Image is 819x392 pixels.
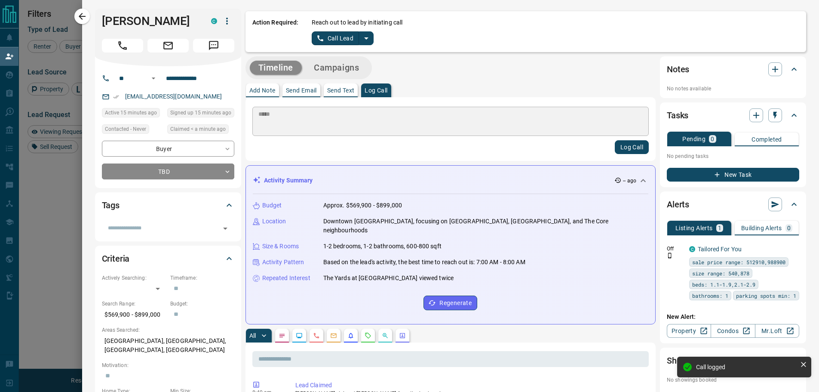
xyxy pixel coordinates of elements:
[262,217,286,226] p: Location
[249,333,256,339] p: All
[102,326,234,334] p: Areas Searched:
[692,258,785,266] span: sale price range: 512910,988900
[305,61,368,75] button: Campaigns
[170,108,231,117] span: Signed up 15 minutes ago
[312,31,374,45] div: split button
[423,296,477,310] button: Regenerate
[667,194,799,215] div: Alerts
[711,324,755,338] a: Condos
[323,217,649,235] p: Downtown [GEOGRAPHIC_DATA], focusing on [GEOGRAPHIC_DATA], [GEOGRAPHIC_DATA], and The Core neighb...
[105,108,157,117] span: Active 15 minutes ago
[170,300,234,308] p: Budget:
[667,150,799,163] p: No pending tasks
[692,269,749,278] span: size range: 540,878
[262,274,310,283] p: Repeated Interest
[295,381,646,390] p: Lead Claimed
[249,87,276,93] p: Add Note
[102,39,143,52] span: Call
[211,18,217,24] div: condos.ca
[698,246,742,253] a: Tailored For You
[323,242,442,251] p: 1-2 bedrooms, 1-2 bathrooms, 600-800 sqft
[312,18,403,27] p: Reach out to lead by initiating call
[102,195,234,216] div: Tags
[286,87,317,93] p: Send Email
[252,18,299,45] p: Action Required:
[102,14,198,28] h1: [PERSON_NAME]
[102,274,166,282] p: Actively Searching:
[667,108,688,122] h2: Tasks
[752,136,782,142] p: Completed
[667,253,673,259] svg: Push Notification Only
[667,59,799,80] div: Notes
[667,245,684,253] p: Off
[147,39,189,52] span: Email
[382,332,389,339] svg: Opportunities
[262,201,282,210] p: Budget
[365,87,387,93] p: Log Call
[279,332,285,339] svg: Notes
[682,136,706,142] p: Pending
[736,291,796,300] span: parking spots min: 1
[167,108,234,120] div: Sun Oct 12 2025
[262,258,304,267] p: Activity Pattern
[347,332,354,339] svg: Listing Alerts
[105,125,146,133] span: Contacted - Never
[755,324,799,338] a: Mr.Loft
[323,201,402,210] p: Approx. $569,900 - $899,000
[399,332,406,339] svg: Agent Actions
[327,87,355,93] p: Send Text
[102,108,163,120] div: Sun Oct 12 2025
[667,354,703,367] h2: Showings
[330,332,337,339] svg: Emails
[148,73,159,83] button: Open
[667,62,689,76] h2: Notes
[250,61,302,75] button: Timeline
[787,225,791,231] p: 0
[667,198,689,211] h2: Alerts
[667,105,799,126] div: Tasks
[667,85,799,93] p: No notes available
[102,164,234,179] div: TBD
[167,124,234,136] div: Sun Oct 12 2025
[323,258,525,267] p: Based on the lead's activity, the best time to reach out is: 7:00 AM - 8:00 AM
[675,225,713,231] p: Listing Alerts
[313,332,320,339] svg: Calls
[667,324,711,338] a: Property
[365,332,371,339] svg: Requests
[102,252,130,265] h2: Criteria
[102,141,234,157] div: Buyer
[102,248,234,269] div: Criteria
[718,225,721,231] p: 1
[102,334,234,357] p: [GEOGRAPHIC_DATA], [GEOGRAPHIC_DATA], [GEOGRAPHIC_DATA], [GEOGRAPHIC_DATA]
[623,177,636,185] p: -- ago
[262,242,299,251] p: Size & Rooms
[667,376,799,384] p: No showings booked
[264,176,313,185] p: Activity Summary
[615,140,649,154] button: Log Call
[102,308,166,322] p: $569,900 - $899,000
[219,222,231,235] button: Open
[253,173,649,188] div: Activity Summary-- ago
[741,225,782,231] p: Building Alerts
[312,31,359,45] button: Call Lead
[689,246,695,252] div: condos.ca
[667,350,799,371] div: Showings
[102,361,234,369] p: Motivation:
[170,125,226,133] span: Claimed < a minute ago
[692,280,755,289] span: beds: 1.1-1.9,2.1-2.9
[170,274,234,282] p: Timeframe:
[102,198,120,212] h2: Tags
[692,291,728,300] span: bathrooms: 1
[711,136,714,142] p: 0
[102,300,166,308] p: Search Range:
[667,168,799,182] button: New Task
[125,93,222,100] a: [EMAIL_ADDRESS][DOMAIN_NAME]
[296,332,303,339] svg: Lead Browsing Activity
[696,364,797,370] div: Call logged
[667,312,799,321] p: New Alert:
[323,274,454,283] p: The Yards at [GEOGRAPHIC_DATA] viewed twice
[113,94,119,100] svg: Email Verified
[193,39,234,52] span: Message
